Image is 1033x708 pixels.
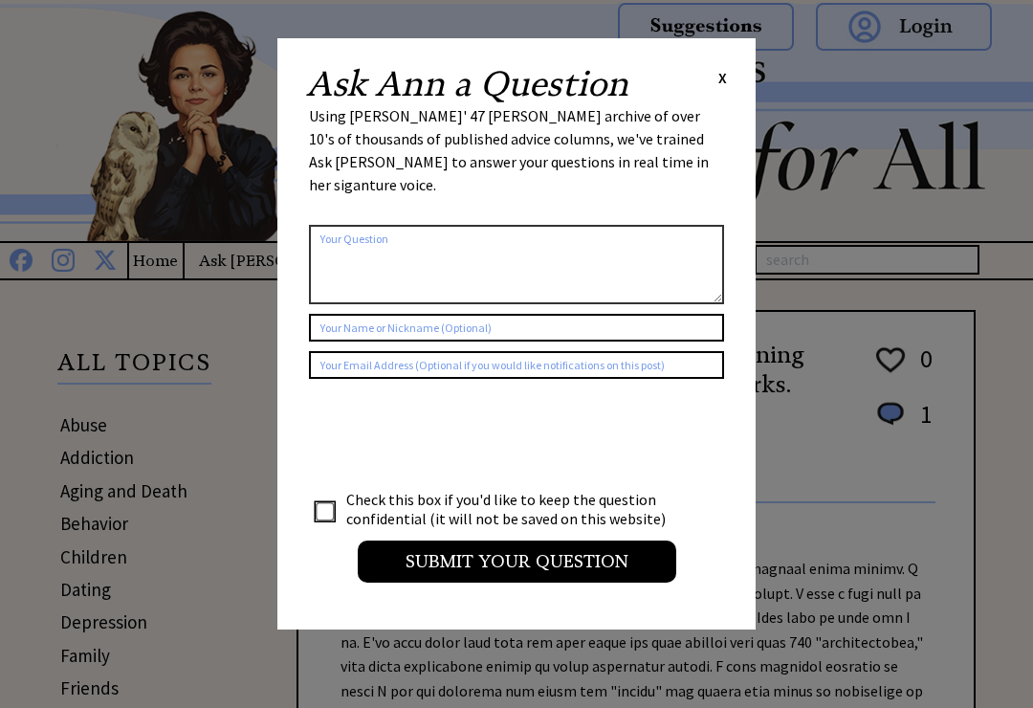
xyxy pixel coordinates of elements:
[309,351,724,379] input: Your Email Address (Optional if you would like notifications on this post)
[718,68,727,87] span: X
[309,314,724,342] input: Your Name or Nickname (Optional)
[309,398,600,473] iframe: reCAPTCHA
[358,541,676,583] input: Submit your Question
[309,104,724,215] div: Using [PERSON_NAME]' 47 [PERSON_NAME] archive of over 10's of thousands of published advice colum...
[306,67,628,101] h2: Ask Ann a Question
[345,489,684,529] td: Check this box if you'd like to keep the question confidential (it will not be saved on this webs...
